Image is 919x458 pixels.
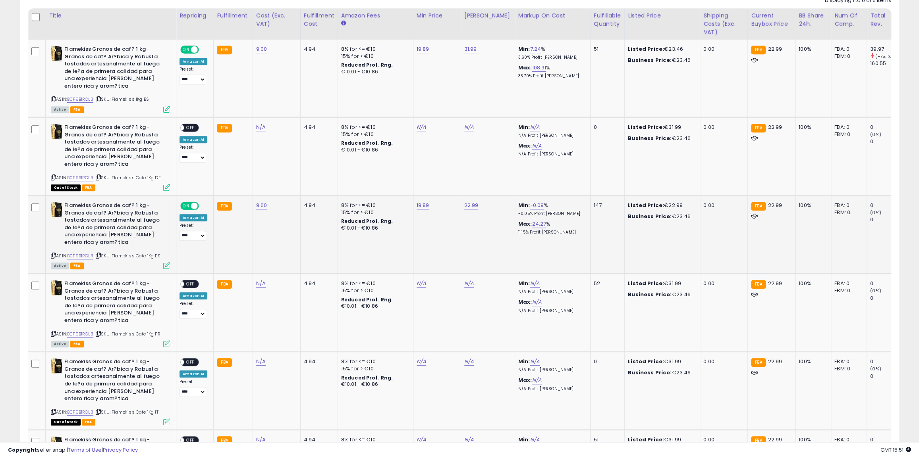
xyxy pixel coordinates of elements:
[703,46,741,53] div: 0.00
[341,140,393,146] b: Reduced Prof. Rng.
[870,216,902,223] div: 0
[8,447,138,454] div: seller snap | |
[834,209,861,216] div: FBM: 0
[518,280,530,287] b: Min:
[70,341,84,347] span: FBA
[67,409,93,416] a: B0F9B1RCL3
[95,331,160,337] span: | SKU: Flamekiss Cafe 1Kg FR
[530,45,541,53] a: 7.24
[341,11,410,20] div: Amazon Fees
[198,203,210,209] span: OFF
[341,365,407,372] div: 15% for > €10
[628,57,694,64] div: €23.46
[530,358,539,366] a: N/A
[51,358,170,424] div: ASIN:
[703,202,741,209] div: 0.00
[51,46,62,61] img: 41SihyRXkuL._SL40_.jpg
[628,202,694,209] div: €22.99
[341,303,407,310] div: €10.01 - €10.86
[628,358,694,365] div: €31.99
[51,263,69,269] span: All listings currently available for purchase on Amazon
[799,11,828,28] div: BB Share 24h.
[518,298,532,306] b: Max:
[341,69,407,75] div: €10.01 - €10.86
[82,184,95,191] span: FBA
[594,46,618,53] div: 51
[530,123,539,131] a: N/A
[103,446,138,454] a: Privacy Policy
[870,209,881,216] small: (0%)
[51,280,170,346] div: ASIN:
[518,386,584,392] p: N/A Profit [PERSON_NAME]
[51,124,62,140] img: 41SihyRXkuL._SL40_.jpg
[341,225,407,232] div: €10.01 - €10.86
[834,358,861,365] div: FBA: 0
[180,214,207,221] div: Amazon AI
[518,308,584,314] p: N/A Profit [PERSON_NAME]
[64,46,161,92] b: Flamekiss Granos de caf? 1 kg - Granos de caf? Ar?bica y Robusta tostados artesanalmente al fuego...
[51,341,69,347] span: All listings currently available for purchase on Amazon
[304,124,332,131] div: 4.94
[870,138,902,145] div: 0
[751,46,766,54] small: FBA
[217,202,232,211] small: FBA
[256,11,297,28] div: Cost (Exc. VAT)
[180,379,207,397] div: Preset:
[95,96,149,102] span: | SKU: Flamekiss 1Kg ES
[834,53,861,60] div: FBM: 0
[51,202,170,268] div: ASIN:
[834,287,861,294] div: FBM: 0
[799,280,825,287] div: 100%
[594,202,618,209] div: 147
[870,124,902,131] div: 0
[181,203,191,209] span: ON
[64,280,161,326] b: Flamekiss Granos de caf? 1 kg - Granos de caf? Ar?bica y Robusta tostados artesanalmente al fuego...
[628,124,694,131] div: €31.99
[464,358,474,366] a: N/A
[341,124,407,131] div: 8% for <= €10
[628,56,672,64] b: Business Price:
[518,367,584,373] p: N/A Profit [PERSON_NAME]
[518,55,584,60] p: 3.60% Profit [PERSON_NAME]
[180,67,207,84] div: Preset:
[464,201,479,209] a: 22.99
[518,220,532,228] b: Max:
[256,45,267,53] a: 9.00
[628,358,664,365] b: Listed Price:
[256,201,267,209] a: 9.60
[341,358,407,365] div: 8% for <= €10
[217,11,249,20] div: Fulfillment
[870,46,902,53] div: 39.97
[518,202,584,217] div: %
[464,45,477,53] a: 31.99
[51,358,62,374] img: 41SihyRXkuL._SL40_.jpg
[628,291,694,298] div: €23.46
[834,124,861,131] div: FBA: 0
[751,202,766,211] small: FBA
[628,201,664,209] b: Listed Price:
[768,358,782,365] span: 22.99
[518,151,584,157] p: N/A Profit [PERSON_NAME]
[51,280,62,296] img: 41SihyRXkuL._SL40_.jpg
[304,358,332,365] div: 4.94
[341,218,393,224] b: Reduced Prof. Rng.
[515,8,590,40] th: The percentage added to the cost of goods (COGS) that forms the calculator for Min & Max prices.
[628,134,672,142] b: Business Price:
[870,11,899,28] div: Total Rev.
[518,64,584,79] div: %
[341,147,407,153] div: €10.01 - €10.86
[880,446,911,454] span: 2025-10-10 15:51 GMT
[870,202,902,209] div: 0
[532,142,541,150] a: N/A
[68,446,102,454] a: Terms of Use
[180,11,210,20] div: Repricing
[870,280,902,287] div: 0
[180,58,207,65] div: Amazon AI
[799,124,825,131] div: 100%
[417,201,429,209] a: 19.89
[51,124,170,190] div: ASIN:
[628,45,664,53] b: Listed Price:
[870,295,902,302] div: 0
[417,358,426,366] a: N/A
[703,11,744,36] div: Shipping Costs (Exc. VAT)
